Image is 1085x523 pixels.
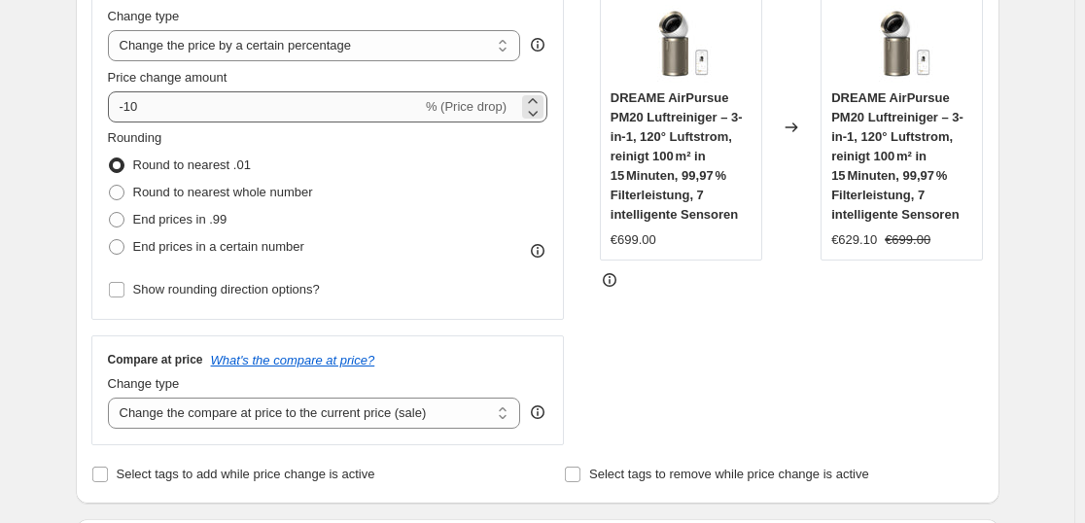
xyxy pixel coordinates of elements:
span: Select tags to add while price change is active [117,467,375,481]
strike: €699.00 [885,230,930,250]
button: What's the compare at price? [211,353,375,367]
div: help [528,35,547,54]
span: Change type [108,9,180,23]
span: Select tags to remove while price change is active [589,467,869,481]
input: -15 [108,91,422,122]
div: €629.10 [831,230,877,250]
img: 712-Ykj8p0L_80x.jpg [863,5,941,83]
span: DREAME AirPursue PM20 Luftreiniger – 3-in-1, 120° Luftstrom, reinigt 100 m² in 15 Minuten, 99,97 ... [611,90,743,222]
span: End prices in a certain number [133,239,304,254]
img: 712-Ykj8p0L_80x.jpg [642,5,719,83]
span: Round to nearest .01 [133,157,251,172]
span: Show rounding direction options? [133,282,320,296]
span: DREAME AirPursue PM20 Luftreiniger – 3-in-1, 120° Luftstrom, reinigt 100 m² in 15 Minuten, 99,97 ... [831,90,963,222]
span: End prices in .99 [133,212,227,227]
span: Round to nearest whole number [133,185,313,199]
span: Price change amount [108,70,227,85]
h3: Compare at price [108,352,203,367]
div: €699.00 [611,230,656,250]
span: % (Price drop) [426,99,507,114]
span: Change type [108,376,180,391]
span: Rounding [108,130,162,145]
div: help [528,402,547,422]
